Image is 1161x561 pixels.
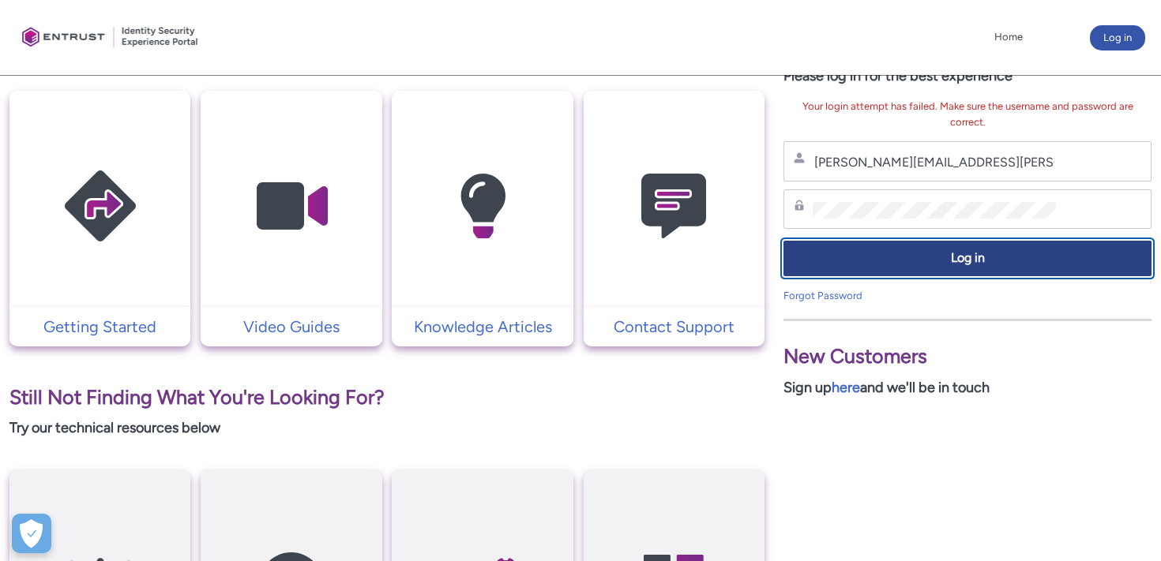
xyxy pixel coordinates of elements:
div: Cookie Preferences [12,514,51,553]
p: Contact Support [592,315,757,338]
p: Please log in for the best experience [783,65,1152,87]
input: Username [813,154,1056,170]
img: Contact Support [599,122,749,291]
img: Video Guides [216,122,366,291]
a: Knowledge Articles [392,315,573,338]
a: Home [990,25,1027,49]
p: New Customers [783,342,1152,372]
img: Getting Started [25,122,175,291]
img: Knowledge Articles [408,122,558,291]
p: Knowledge Articles [400,315,565,338]
button: Open Preferences [12,514,51,553]
button: Log in [1090,25,1145,50]
a: here [832,379,860,396]
p: Still Not Finding What You're Looking For? [9,383,765,413]
a: Video Guides [201,315,381,338]
p: Video Guides [209,315,374,338]
span: Log in [794,249,1141,267]
p: Try our technical resources below [9,417,765,439]
p: Getting Started [17,315,182,338]
p: Sign up and we'll be in touch [783,377,1152,398]
a: Forgot Password [783,290,862,301]
button: Log in [783,241,1152,276]
a: Getting Started [9,315,190,338]
div: Your login attempt has failed. Make sure the username and password are correct. [783,99,1152,129]
a: Contact Support [584,315,765,338]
